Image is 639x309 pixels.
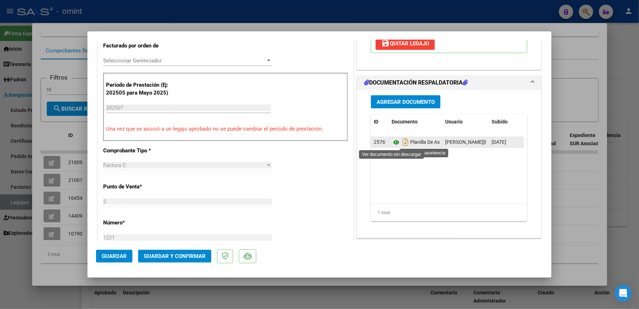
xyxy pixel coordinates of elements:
button: Quitar Legajo [376,37,435,50]
i: Descargar documento [401,136,410,148]
span: Usuario [445,119,463,125]
datatable-header-cell: Usuario [442,114,489,130]
span: Quitar Legajo [381,40,429,47]
span: ID [374,119,378,125]
p: Facturado por orden de [103,42,177,50]
mat-icon: save [381,39,390,47]
button: Agregar Documento [371,95,441,108]
span: Planilla De Asistencia [392,140,457,145]
p: Punto de Venta [103,183,177,191]
span: Factura C [103,162,126,168]
mat-expansion-panel-header: DOCUMENTACIÓN RESPALDATORIA [357,76,541,90]
span: Agregar Documento [377,99,435,105]
div: DOCUMENTACIÓN RESPALDATORIA [357,90,541,238]
p: Período de Prestación (Ej: 202505 para Mayo 2025) [106,81,178,97]
span: Guardar [102,253,127,259]
span: Subido [492,119,508,125]
button: Guardar y Confirmar [138,250,211,263]
datatable-header-cell: ID [371,114,389,130]
p: Comprobante Tipo * [103,147,177,155]
span: Guardar y Confirmar [144,253,206,259]
h1: DOCUMENTACIÓN RESPALDATORIA [364,78,468,87]
div: Open Intercom Messenger [615,285,632,302]
span: Seleccionar Gerenciador [103,57,266,64]
button: Guardar [96,250,132,263]
span: Documento [392,119,418,125]
span: [DATE] [492,139,506,145]
div: 1 total [371,204,527,222]
datatable-header-cell: Documento [389,114,442,130]
p: Número [103,219,177,227]
datatable-header-cell: Subido [489,114,524,130]
span: 25767 [374,139,388,145]
p: Una vez que se asoció a un legajo aprobado no se puede cambiar el período de prestación. [106,125,345,133]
